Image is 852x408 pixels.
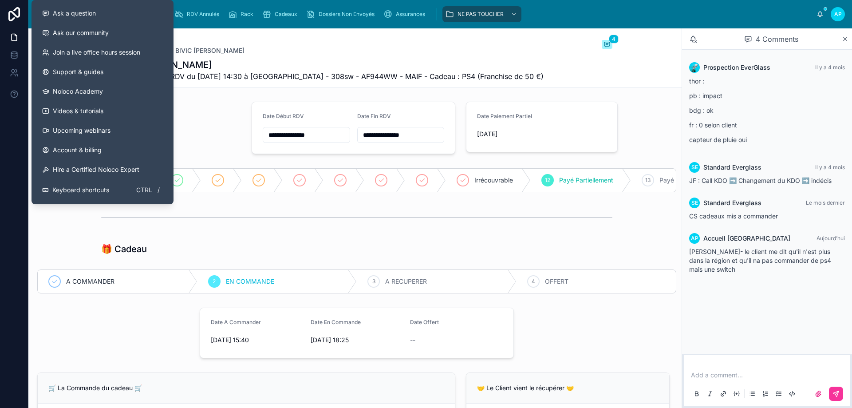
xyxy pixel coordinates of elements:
a: Ask our community [35,23,170,43]
span: 🛒 La Commande du cadeau 🛒 [48,384,142,392]
span: SE [691,164,698,171]
span: Date Offert [410,319,439,325]
span: Ask a question [53,9,96,18]
span: Upcoming webinars [53,126,110,135]
button: Hire a Certified Noloco Expert [35,160,170,179]
span: RDV Annulés [187,11,219,18]
span: NE PAS TOUCHER [458,11,504,18]
p: bdg : ok [689,106,845,115]
span: Aujourd’hui [816,235,845,242]
div: scrollable content [59,4,816,24]
span: Date Paiement Partiel [477,113,532,119]
span: [DATE] [477,130,607,139]
span: Date A Commander [211,319,261,325]
a: NE PAS TOUCHER [442,6,521,22]
p: pb : impact [689,91,845,100]
span: 3 [372,278,375,285]
a: Cadeaux [260,6,304,22]
span: Dossiers Non Envoyés [319,11,375,18]
a: Join a live office hours session [35,43,170,62]
span: [DATE] 15:40 [211,336,304,345]
span: / [155,186,162,194]
p: capteur de pluie oui [689,135,845,144]
span: Payé [659,176,674,185]
span: CS cadeaux mis a commander [689,212,778,220]
span: 2 [213,278,216,285]
span: 12 [545,177,550,184]
span: Le mois dernier [806,199,845,206]
span: Standard Everglass [703,163,761,172]
span: Account & billing [53,146,102,154]
span: JF : Call KDO ➡️ Changement du KDO ➡️ indécis [689,177,832,184]
a: Support & guides [35,62,170,82]
span: Assurances [396,11,425,18]
span: 4 Comments [756,34,798,44]
span: Date Début RDV [263,113,304,119]
span: Date En Commande [311,319,361,325]
p: fr : 0 selon client [689,120,845,130]
a: LE BIVIC [PERSON_NAME] [166,46,245,55]
a: Upcoming webinars [35,121,170,140]
a: RDV Annulés [172,6,225,22]
a: Rack [225,6,260,22]
span: Irrécouvrable [474,176,513,185]
button: Ask a question [35,4,170,23]
h1: 🎁 Cadeau [101,243,147,255]
span: Il y a 4 mois [815,164,845,170]
span: Ctrl [135,185,153,195]
h1: LE BIVIC [PERSON_NAME] [101,59,544,71]
span: 🤝 Le Client vient le récupérer 🤝 [477,384,574,392]
a: Noloco Academy [35,82,170,101]
span: AP [691,235,698,242]
span: Rack [241,11,253,18]
span: A COMMANDER [66,277,114,286]
span: Keyboard shortcuts [52,186,109,194]
span: 4 [609,35,619,44]
span: SE [691,199,698,206]
span: 4 [532,278,535,285]
span: [Payé Partiellement] RDV du [DATE] 14:30 à [GEOGRAPHIC_DATA] - 308sw - AF944WW - MAIF - Cadeau : ... [101,71,544,82]
span: Noloco Academy [53,87,103,96]
span: 13 [645,177,651,184]
span: Ask our community [53,28,109,37]
span: EN COMMANDE [226,277,274,286]
span: [PERSON_NAME]- le client me dit qu'il n'est plus dans la région et qu'il na pas commander de ps4 ... [689,248,831,273]
a: Dossiers Non Envoyés [304,6,381,22]
span: Hire a Certified Noloco Expert [53,165,139,174]
span: -- [410,336,415,345]
span: Accueil [GEOGRAPHIC_DATA] [703,234,790,243]
span: Videos & tutorials [53,107,103,115]
a: Assurances [381,6,431,22]
span: Support & guides [53,67,103,76]
button: Keyboard shortcutsCtrl/ [35,179,170,201]
button: 4 [602,40,612,51]
span: AP [834,11,842,18]
span: OFFERT [545,277,568,286]
a: Videos & tutorials [35,101,170,121]
span: A RECUPERER [385,277,427,286]
span: Payé Partiellement [559,176,613,185]
span: Cadeaux [275,11,297,18]
span: Il y a 4 mois [815,64,845,71]
p: thor : [689,76,845,86]
span: [DATE] 18:25 [311,336,403,345]
a: Account & billing [35,140,170,160]
span: Date Fin RDV [357,113,391,119]
span: Prospection EverGlass [703,63,770,72]
span: Standard Everglass [703,198,761,207]
span: Join a live office hours session [53,48,140,57]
